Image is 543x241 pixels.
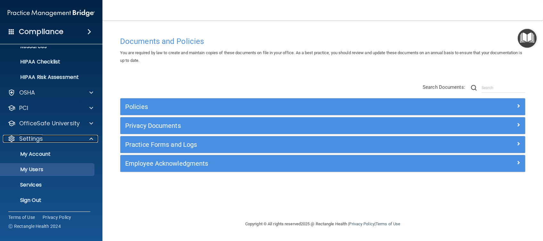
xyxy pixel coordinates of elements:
p: HIPAA Checklist [4,59,92,65]
a: Policies [125,102,520,112]
button: Open Resource Center [518,29,537,48]
img: ic-search.3b580494.png [471,85,477,91]
p: Services [4,182,92,188]
h5: Employee Acknowledgments [125,160,419,167]
h5: Policies [125,103,419,110]
a: Privacy Policy [43,214,71,220]
a: Terms of Use [376,221,400,226]
a: Terms of Use [8,214,35,220]
h5: Privacy Documents [125,122,419,129]
h4: Documents and Policies [120,37,525,46]
p: PCI [19,104,28,112]
a: Practice Forms and Logs [125,139,520,150]
p: OfficeSafe University [19,120,80,127]
p: Settings [19,135,43,143]
span: Ⓒ Rectangle Health 2024 [8,223,61,229]
p: My Users [4,166,92,173]
p: OSHA [19,89,35,96]
a: Settings [8,135,93,143]
span: Search Documents: [423,84,465,90]
p: HIPAA Risk Assessment [4,74,92,80]
a: Employee Acknowledgments [125,158,520,169]
a: Privacy Documents [125,120,520,131]
a: OfficeSafe University [8,120,93,127]
h5: Practice Forms and Logs [125,141,419,148]
h4: Compliance [19,27,63,36]
p: Sign Out [4,197,92,204]
input: Search [482,83,525,93]
a: Privacy Policy [349,221,374,226]
img: PMB logo [8,7,95,20]
p: My Account [4,151,92,157]
a: OSHA [8,89,93,96]
div: Copyright © All rights reserved 2025 @ Rectangle Health | | [206,214,440,234]
a: PCI [8,104,93,112]
span: You are required by law to create and maintain copies of these documents on file in your office. ... [120,50,522,63]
